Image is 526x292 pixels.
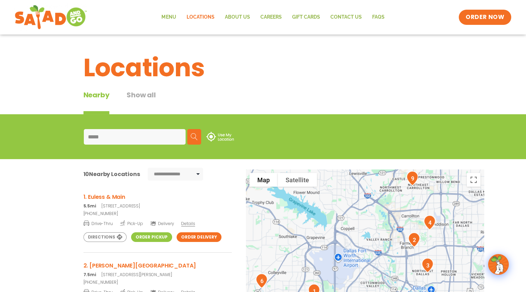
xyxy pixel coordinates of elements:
div: 3 [419,255,436,275]
strong: 5.5mi [83,203,96,209]
span: Delivery [150,221,174,227]
div: 9 [404,168,421,188]
div: 2 [405,230,423,250]
button: Show street map [249,173,278,187]
span: ORDER NOW [466,13,504,21]
div: 4 [421,212,438,233]
img: search.svg [191,133,198,140]
a: [PHONE_NUMBER] [83,211,232,217]
div: Nearby Locations [83,170,140,178]
div: Tabbed content [83,90,173,114]
a: Order Delivery [177,232,221,242]
a: Locations [181,9,219,25]
strong: 7.5mi [83,272,96,278]
h3: 2. [PERSON_NAME][GEOGRAPHIC_DATA] [83,261,232,270]
a: ORDER NOW [459,10,511,25]
nav: Menu [156,9,389,25]
p: [STREET_ADDRESS][PERSON_NAME] [83,272,232,278]
p: [STREET_ADDRESS] [83,203,232,209]
span: Details [181,221,195,226]
div: Nearby [83,90,110,114]
span: 10 [83,170,89,178]
span: Drive-Thru [83,220,113,227]
button: Show all [127,90,156,114]
a: 1. Euless & Main 5.5mi[STREET_ADDRESS] [83,193,232,209]
a: Careers [255,9,287,25]
button: Toggle fullscreen view [467,173,480,187]
div: 6 [253,271,270,291]
a: Drive-Thru Pick-Up Delivery Details [83,218,232,227]
a: FAQs [367,9,389,25]
a: 2. [PERSON_NAME][GEOGRAPHIC_DATA] 7.5mi[STREET_ADDRESS][PERSON_NAME] [83,261,232,278]
a: Menu [156,9,181,25]
a: [PHONE_NUMBER] [83,279,232,285]
a: GIFT CARDS [287,9,325,25]
a: About Us [219,9,255,25]
span: Pick-Up [120,220,143,227]
h3: 1. Euless & Main [83,193,232,201]
a: Contact Us [325,9,367,25]
a: Directions [83,232,127,242]
img: new-SAG-logo-768×292 [14,3,87,31]
a: Order Pickup [131,232,172,242]
img: wpChatIcon [489,255,508,274]
h1: Locations [83,49,443,86]
img: use-location.svg [206,132,234,142]
button: Show satellite imagery [278,173,317,187]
